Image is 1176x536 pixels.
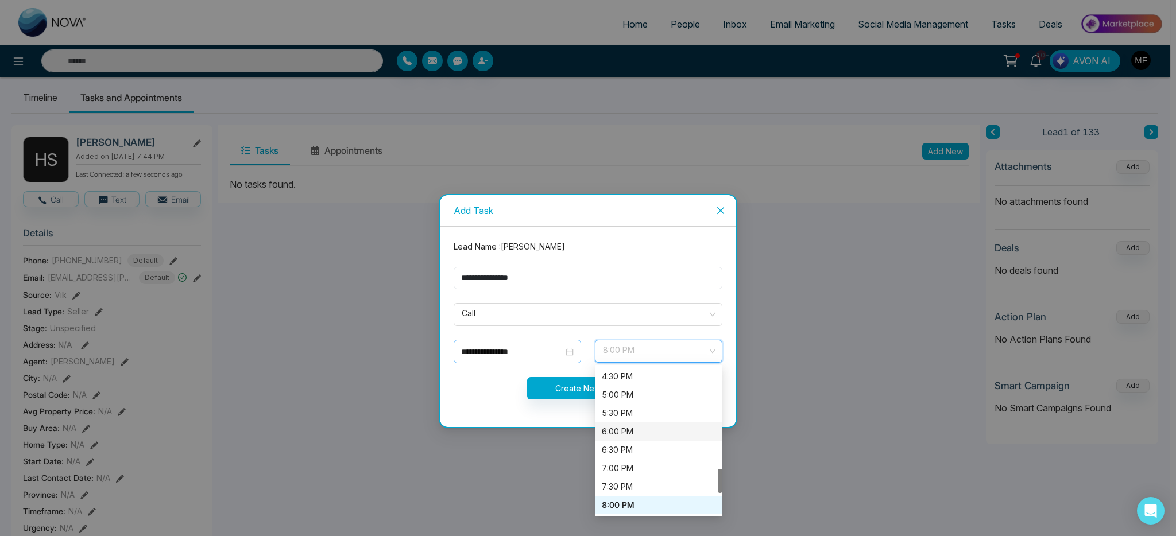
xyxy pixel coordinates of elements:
div: Open Intercom Messenger [1137,497,1165,525]
div: 7:30 PM [595,477,722,496]
span: 8:00 PM [603,341,714,361]
div: 6:30 PM [595,441,722,459]
button: Create New Task [527,377,649,399]
div: 7:00 PM [595,459,722,477]
div: 7:00 PM [602,462,715,475]
div: 6:00 PM [595,422,722,441]
div: 5:00 PM [602,389,715,401]
div: 5:30 PM [595,404,722,422]
div: 6:00 PM [602,425,715,438]
div: Add Task [454,204,722,217]
span: Call [462,305,714,324]
button: Close [705,195,736,226]
div: 4:30 PM [595,367,722,386]
span: close [716,206,725,215]
div: 6:30 PM [602,444,715,456]
div: 8:00 PM [602,499,715,511]
div: 4:30 PM [602,370,715,383]
div: 5:00 PM [595,386,722,404]
div: 5:30 PM [602,407,715,420]
div: 7:30 PM [602,480,715,493]
div: 8:00 PM [595,496,722,514]
div: Lead Name : [PERSON_NAME] [447,240,729,253]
